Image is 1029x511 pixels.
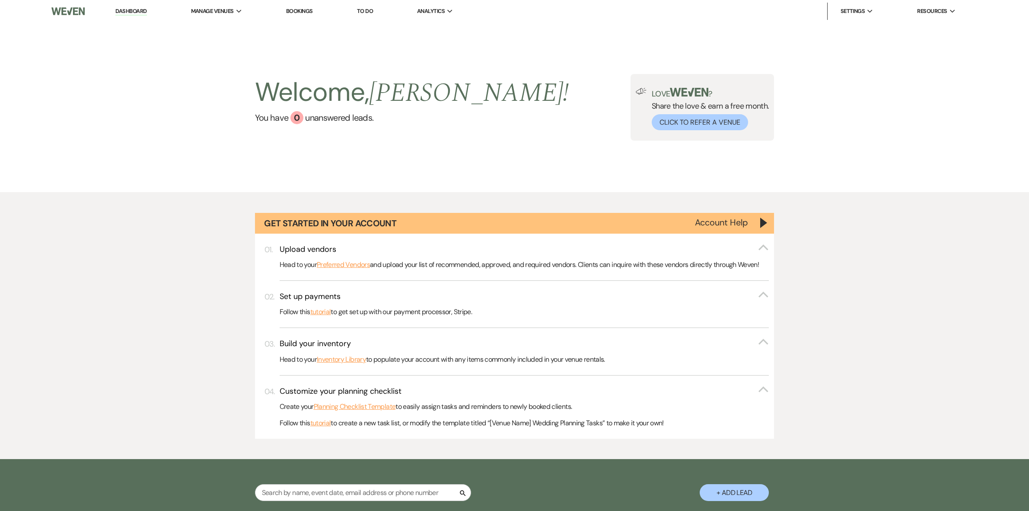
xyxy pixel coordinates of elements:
[280,338,769,349] button: Build your inventory
[286,7,313,15] a: Bookings
[369,73,569,113] span: [PERSON_NAME] !
[280,418,769,429] p: Follow this to create a new task list, or modify the template titled “[Venue Name] Wedding Planni...
[314,401,396,412] a: Planning Checklist Template
[652,114,748,130] button: Click to Refer a Venue
[280,306,769,318] p: Follow this to get set up with our payment processor, Stripe.
[280,244,336,255] h3: Upload vendors
[280,291,341,302] h3: Set up payments
[357,7,373,15] a: To Do
[317,259,370,270] a: Preferred Vendors
[191,7,234,16] span: Manage Venues
[280,338,351,349] h3: Build your inventory
[841,7,865,16] span: Settings
[290,111,303,124] div: 0
[700,484,769,501] button: + Add Lead
[417,7,445,16] span: Analytics
[115,7,147,16] a: Dashboard
[310,306,331,318] a: tutorial
[255,111,569,124] a: You have 0 unanswered leads.
[652,88,769,98] p: Love ?
[280,291,769,302] button: Set up payments
[670,88,708,96] img: weven-logo-green.svg
[917,7,947,16] span: Resources
[280,401,769,412] p: Create your to easily assign tasks and reminders to newly booked clients.
[280,244,769,255] button: Upload vendors
[695,218,748,227] button: Account Help
[280,386,769,397] button: Customize your planning checklist
[255,74,569,111] h2: Welcome,
[310,418,331,429] a: tutorial
[280,259,769,270] p: Head to your and upload your list of recommended, approved, and required vendors. Clients can inq...
[317,354,366,365] a: Inventory Library
[51,2,85,20] img: Weven Logo
[280,354,769,365] p: Head to your to populate your account with any items commonly included in your venue rentals.
[264,217,396,229] h1: Get Started in Your Account
[255,484,471,501] input: Search by name, event date, email address or phone number
[647,88,769,130] div: Share the love & earn a free month.
[636,88,647,95] img: loud-speaker-illustration.svg
[280,386,401,397] h3: Customize your planning checklist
